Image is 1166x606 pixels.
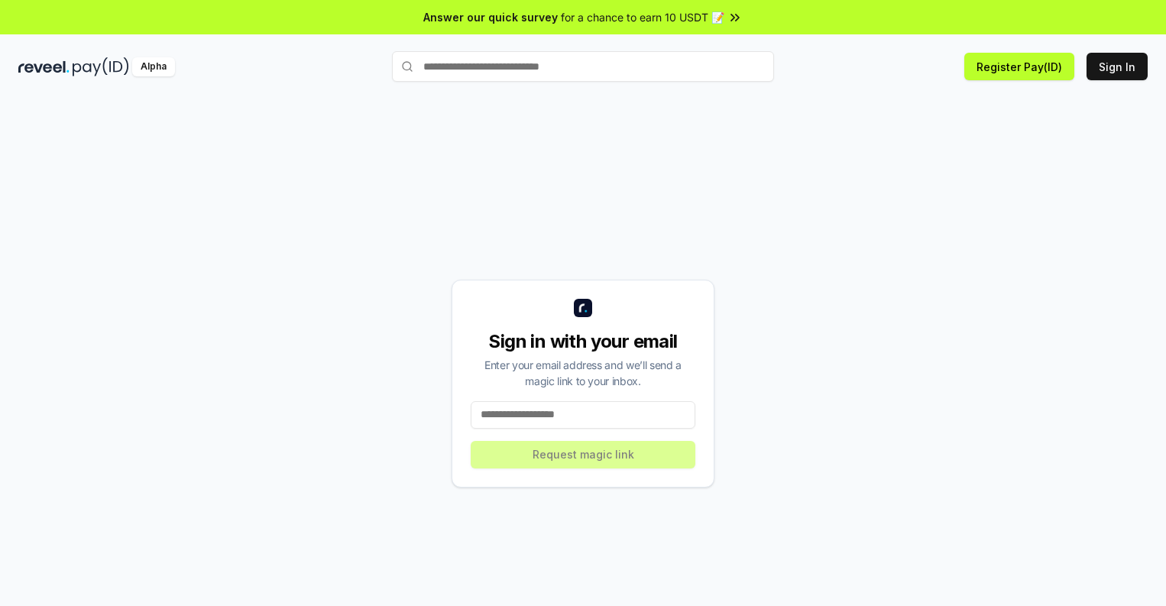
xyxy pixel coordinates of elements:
button: Sign In [1087,53,1148,80]
span: Answer our quick survey [423,9,558,25]
button: Register Pay(ID) [964,53,1074,80]
img: reveel_dark [18,57,70,76]
div: Sign in with your email [471,329,695,354]
div: Enter your email address and we’ll send a magic link to your inbox. [471,357,695,389]
div: Alpha [132,57,175,76]
img: pay_id [73,57,129,76]
img: logo_small [574,299,592,317]
span: for a chance to earn 10 USDT 📝 [561,9,724,25]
